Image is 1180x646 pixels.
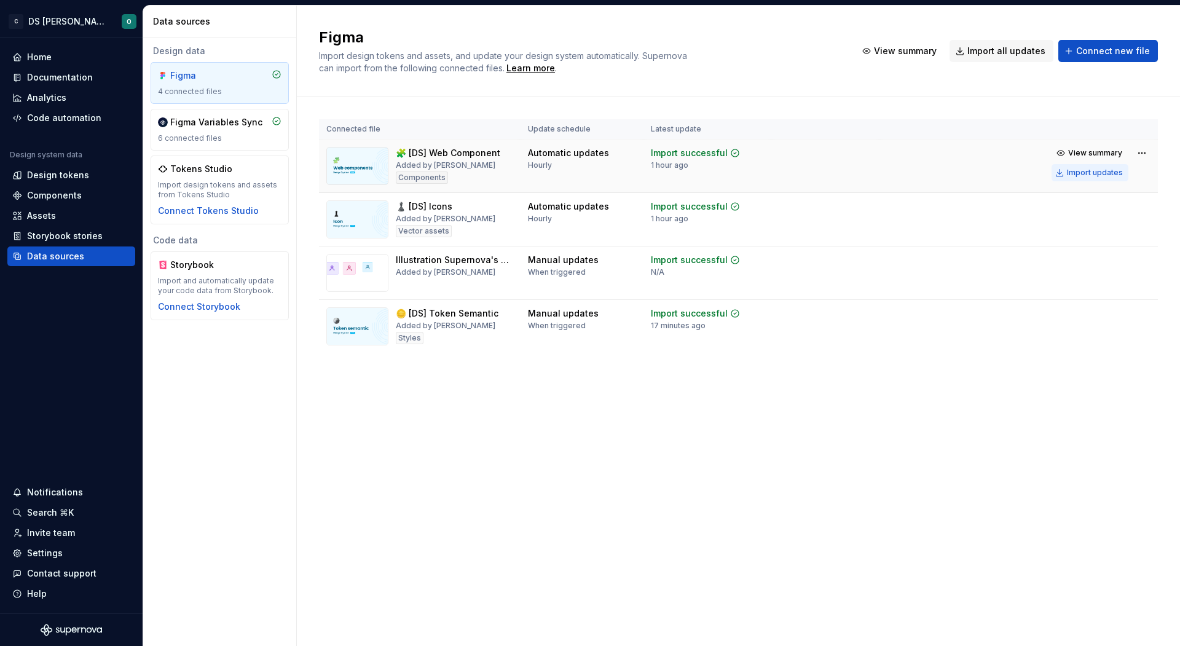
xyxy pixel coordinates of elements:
div: Import successful [651,254,728,266]
a: Documentation [7,68,135,87]
div: When triggered [528,267,586,277]
div: Data sources [153,15,291,28]
svg: Supernova Logo [41,624,102,636]
a: Components [7,186,135,205]
div: Import successful [651,147,728,159]
span: . [505,64,557,73]
button: Connect Tokens Studio [158,205,259,217]
div: 17 minutes ago [651,321,706,331]
a: Storybook stories [7,226,135,246]
div: Added by [PERSON_NAME] [396,321,495,331]
div: Invite team [27,527,75,539]
div: Manual updates [528,307,599,320]
a: Assets [7,206,135,226]
div: Hourly [528,214,552,224]
div: Automatic updates [528,200,609,213]
a: Invite team [7,523,135,543]
div: Design system data [10,150,82,160]
div: Assets [27,210,56,222]
a: Learn more [506,62,555,74]
div: O [127,17,132,26]
button: Notifications [7,483,135,502]
h2: Figma [319,28,841,47]
div: C [9,14,23,29]
div: Contact support [27,567,96,580]
button: CDS [PERSON_NAME]O [2,8,140,34]
span: View summary [874,45,937,57]
span: Connect new file [1076,45,1150,57]
div: N/A [651,267,664,277]
div: Analytics [27,92,66,104]
span: Import design tokens and assets, and update your design system automatically. Supernova can impor... [319,50,690,73]
div: Added by [PERSON_NAME] [396,214,495,224]
div: Styles [396,332,423,344]
th: Update schedule [521,119,643,140]
th: Connected file [319,119,521,140]
div: 🧩 [DS] Web Component [396,147,500,159]
div: Import and automatically update your code data from Storybook. [158,276,281,296]
div: Documentation [27,71,93,84]
div: Import successful [651,307,728,320]
a: Code automation [7,108,135,128]
button: Connect Storybook [158,301,240,313]
button: Import all updates [950,40,1053,62]
div: Code automation [27,112,101,124]
div: Storybook [170,259,229,271]
button: Help [7,584,135,604]
div: Components [27,189,82,202]
div: Hourly [528,160,552,170]
div: Tokens Studio [170,163,232,175]
div: Import successful [651,200,728,213]
span: View summary [1068,148,1122,158]
div: Vector assets [396,225,452,237]
div: Figma [170,69,229,82]
div: Storybook stories [27,230,103,242]
a: Figma4 connected files [151,62,289,104]
div: 1 hour ago [651,214,688,224]
div: Components [396,171,448,184]
a: Settings [7,543,135,563]
div: 🪙 [DS] Token Semantic [396,307,498,320]
div: Settings [27,547,63,559]
a: Home [7,47,135,67]
span: Import all updates [967,45,1045,57]
button: Connect new file [1058,40,1158,62]
div: Automatic updates [528,147,609,159]
button: View summary [856,40,945,62]
div: Added by [PERSON_NAME] [396,160,495,170]
a: Design tokens [7,165,135,185]
div: ♟️ [DS] Icons [396,200,452,213]
button: Search ⌘K [7,503,135,522]
div: 1 hour ago [651,160,688,170]
div: When triggered [528,321,586,331]
div: Illustration Supernova's documentation [396,254,513,266]
button: Import updates [1052,164,1128,181]
div: DS [PERSON_NAME] [28,15,107,28]
a: Tokens StudioImport design tokens and assets from Tokens StudioConnect Tokens Studio [151,156,289,224]
div: Home [27,51,52,63]
button: View summary [1052,144,1128,162]
div: Help [27,588,47,600]
div: Search ⌘K [27,506,74,519]
div: Import design tokens and assets from Tokens Studio [158,180,281,200]
button: Contact support [7,564,135,583]
div: Code data [151,234,289,246]
div: Manual updates [528,254,599,266]
a: Data sources [7,246,135,266]
div: Added by [PERSON_NAME] [396,267,495,277]
th: Latest update [643,119,771,140]
div: Design data [151,45,289,57]
a: StorybookImport and automatically update your code data from Storybook.Connect Storybook [151,251,289,320]
div: Import updates [1067,168,1123,178]
a: Analytics [7,88,135,108]
div: 4 connected files [158,87,281,97]
div: Notifications [27,486,83,498]
a: Figma Variables Sync6 connected files [151,109,289,151]
div: Data sources [27,250,84,262]
div: Design tokens [27,169,89,181]
div: Figma Variables Sync [170,116,262,128]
